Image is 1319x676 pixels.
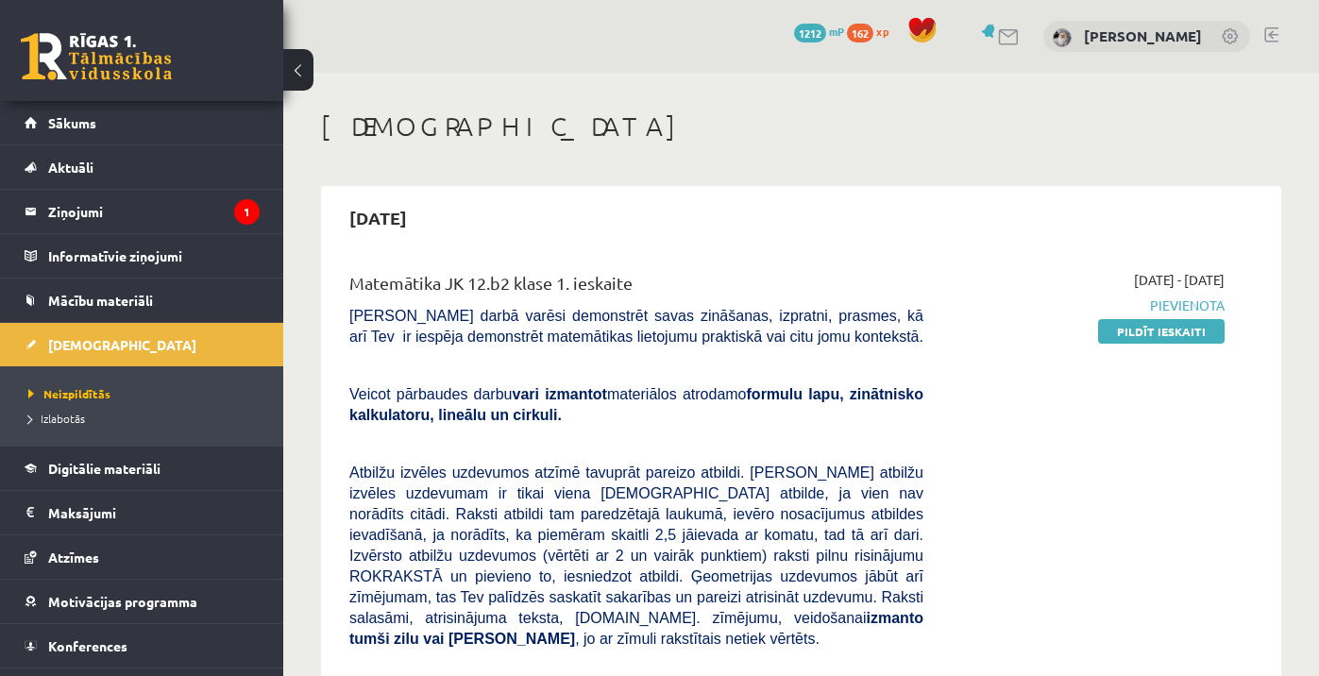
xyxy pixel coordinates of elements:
[28,410,264,427] a: Izlabotās
[25,234,260,278] a: Informatīvie ziņojumi
[48,159,93,176] span: Aktuāli
[349,386,923,423] b: formulu lapu, zinātnisko kalkulatoru, lineālu un cirkuli.
[349,631,575,647] b: tumši zilu vai [PERSON_NAME]
[21,33,172,80] a: Rīgas 1. Tālmācības vidusskola
[25,491,260,534] a: Maksājumi
[349,386,923,423] span: Veicot pārbaudes darbu materiālos atrodamo
[28,411,85,426] span: Izlabotās
[25,323,260,366] a: [DEMOGRAPHIC_DATA]
[1084,26,1202,45] a: [PERSON_NAME]
[321,110,1281,143] h1: [DEMOGRAPHIC_DATA]
[48,549,99,566] span: Atzīmes
[867,610,923,626] b: izmanto
[25,580,260,623] a: Motivācijas programma
[48,491,260,534] legend: Maksājumi
[28,385,264,402] a: Neizpildītās
[48,637,127,654] span: Konferences
[234,199,260,225] i: 1
[48,234,260,278] legend: Informatīvie ziņojumi
[847,24,898,39] a: 162 xp
[48,460,161,477] span: Digitālie materiāli
[876,24,888,39] span: xp
[349,308,923,345] span: [PERSON_NAME] darbā varēsi demonstrēt savas zināšanas, izpratni, prasmes, kā arī Tev ir iespēja d...
[48,336,196,353] span: [DEMOGRAPHIC_DATA]
[25,447,260,490] a: Digitālie materiāli
[794,24,844,39] a: 1212 mP
[1098,319,1225,344] a: Pildīt ieskaiti
[952,296,1225,315] span: Pievienota
[25,624,260,668] a: Konferences
[829,24,844,39] span: mP
[330,195,426,240] h2: [DATE]
[513,386,607,402] b: vari izmantot
[349,465,923,647] span: Atbilžu izvēles uzdevumos atzīmē tavuprāt pareizo atbildi. [PERSON_NAME] atbilžu izvēles uzdevuma...
[794,24,826,42] span: 1212
[1053,28,1072,47] img: Emīlija Kajaka
[1134,270,1225,290] span: [DATE] - [DATE]
[48,114,96,131] span: Sākums
[48,593,197,610] span: Motivācijas programma
[48,292,153,309] span: Mācību materiāli
[48,190,260,233] legend: Ziņojumi
[25,279,260,322] a: Mācību materiāli
[349,270,923,305] div: Matemātika JK 12.b2 klase 1. ieskaite
[25,101,260,144] a: Sākums
[25,190,260,233] a: Ziņojumi1
[847,24,873,42] span: 162
[25,535,260,579] a: Atzīmes
[25,145,260,189] a: Aktuāli
[28,386,110,401] span: Neizpildītās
